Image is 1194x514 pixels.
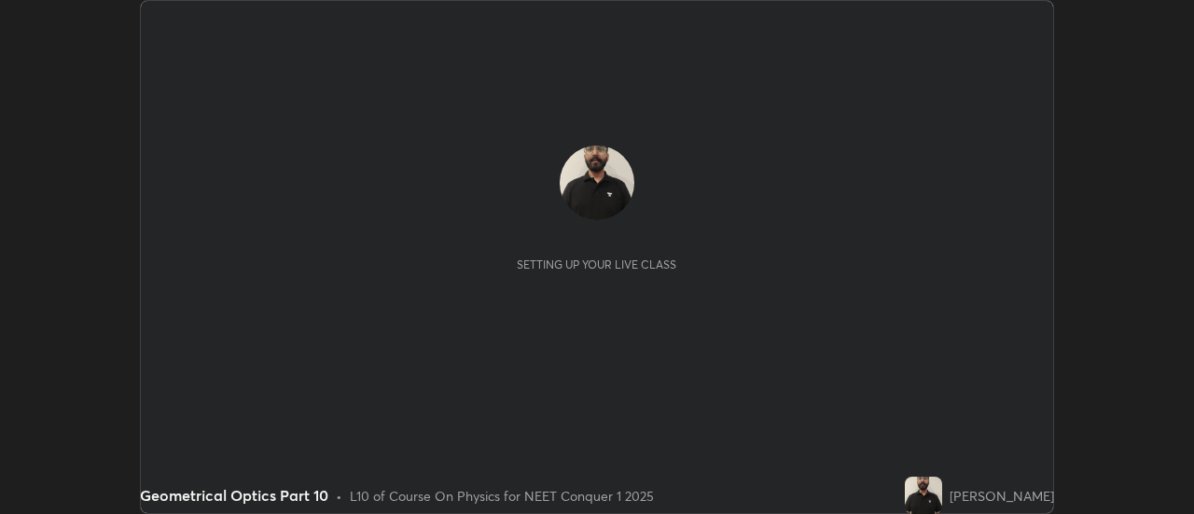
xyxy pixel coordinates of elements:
img: c21a7924776a486d90e20529bf12d3cf.jpg [905,477,942,514]
div: [PERSON_NAME] [950,486,1054,506]
div: Setting up your live class [517,257,676,271]
img: c21a7924776a486d90e20529bf12d3cf.jpg [560,146,634,220]
div: • [336,486,342,506]
div: L10 of Course On Physics for NEET Conquer 1 2025 [350,486,654,506]
div: Geometrical Optics Part 10 [140,484,328,507]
